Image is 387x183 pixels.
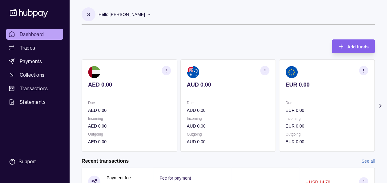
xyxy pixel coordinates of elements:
p: EUR 0.00 [285,123,368,129]
span: Trades [20,44,35,51]
p: AED 0.00 [88,107,171,114]
p: S [87,11,90,18]
span: Transactions [20,85,48,92]
p: Incoming [88,115,171,122]
a: Payments [6,56,63,67]
span: Collections [20,71,44,79]
button: Add funds [332,39,375,53]
p: Payment fee [107,174,131,181]
p: Hello, [PERSON_NAME] [99,11,145,18]
a: Transactions [6,83,63,94]
p: AED 0.00 [88,123,171,129]
p: Fee for payment [159,176,191,181]
a: Statements [6,96,63,108]
p: AUD 0.00 [187,81,270,88]
p: Due [88,100,171,106]
div: Support [18,158,36,165]
a: Dashboard [6,29,63,40]
p: AUD 0.00 [187,138,270,145]
img: au [187,66,199,78]
span: Add funds [347,44,369,49]
a: Collections [6,69,63,80]
span: Payments [20,58,42,65]
img: eu [285,66,298,78]
h2: Recent transactions [82,158,129,165]
p: EUR 0.00 [285,81,368,88]
p: Due [285,100,368,106]
p: Outgoing [88,131,171,138]
p: Due [187,100,270,106]
p: Outgoing [187,131,270,138]
p: Incoming [285,115,368,122]
p: EUR 0.00 [285,138,368,145]
a: Trades [6,42,63,53]
p: AED 0.00 [88,138,171,145]
a: See all [361,158,375,165]
p: AUD 0.00 [187,123,270,129]
p: EUR 0.00 [285,107,368,114]
a: Support [6,155,63,168]
span: Statements [20,98,46,106]
p: AED 0.00 [88,81,171,88]
p: AUD 0.00 [187,107,270,114]
p: Outgoing [285,131,368,138]
img: ae [88,66,100,78]
p: Incoming [187,115,270,122]
span: Dashboard [20,30,44,38]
